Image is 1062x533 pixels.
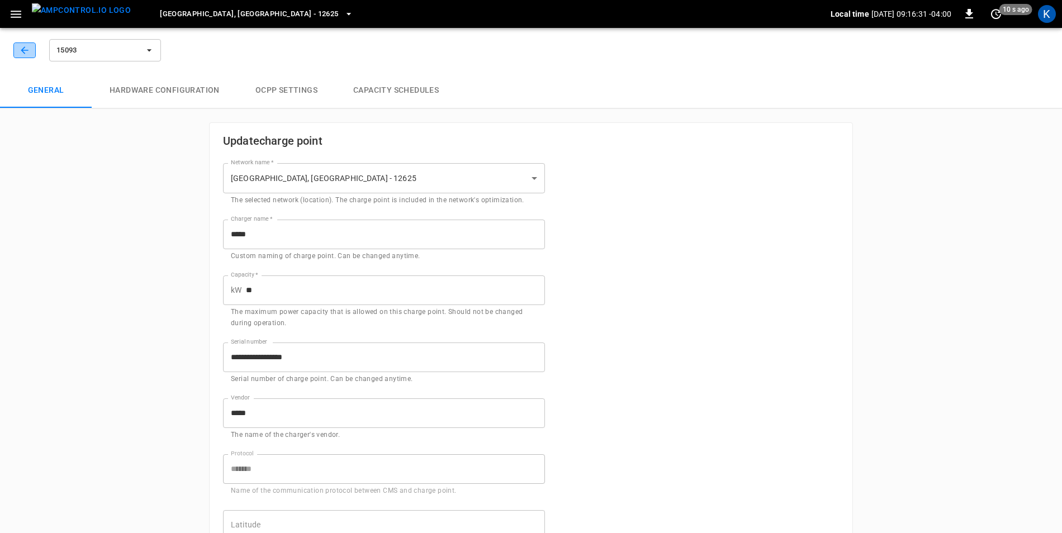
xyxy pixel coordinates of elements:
p: Name of the communication protocol between CMS and charge point. [231,486,537,497]
div: [GEOGRAPHIC_DATA], [GEOGRAPHIC_DATA] - 12625 [223,163,545,193]
p: Serial number of charge point. Can be changed anytime. [231,374,537,385]
label: Network name [231,158,273,167]
div: profile-icon [1038,5,1056,23]
h6: Update charge point [223,132,545,150]
p: The name of the charger's vendor. [231,430,537,441]
button: Capacity Schedules [335,73,457,108]
p: Custom naming of charge point. Can be changed anytime. [231,251,537,262]
label: Capacity [231,270,258,279]
span: 15093 [56,44,139,57]
button: 15093 [49,39,161,61]
label: Serial number [231,337,267,346]
img: ampcontrol.io logo [32,3,131,17]
span: [GEOGRAPHIC_DATA], [GEOGRAPHIC_DATA] - 12625 [160,8,338,21]
button: set refresh interval [987,5,1005,23]
p: Local time [831,8,869,20]
p: The maximum power capacity that is allowed on this charge point. Should not be changed during ope... [231,307,537,329]
label: Protocol [231,449,254,458]
label: Vendor [231,393,250,402]
label: Charger name [231,215,272,223]
button: Hardware configuration [92,73,238,108]
button: OCPP settings [238,73,335,108]
p: kW [231,284,241,296]
span: 10 s ago [999,4,1032,15]
p: The selected network (location). The charge point is included in the network's optimization. [231,195,537,206]
p: [DATE] 09:16:31 -04:00 [871,8,951,20]
button: [GEOGRAPHIC_DATA], [GEOGRAPHIC_DATA] - 12625 [155,3,357,25]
